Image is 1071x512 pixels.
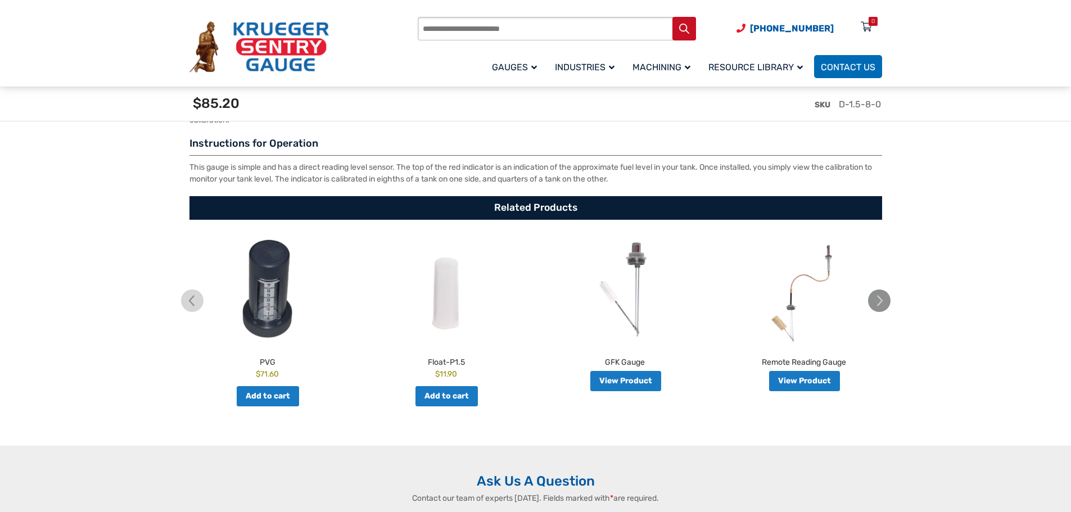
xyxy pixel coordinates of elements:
img: chevron-left.svg [181,289,204,312]
span: $ [435,369,440,378]
span: Industries [555,62,614,73]
a: Machining [626,53,702,80]
h2: GFK Gauge [539,352,712,368]
h2: Float-P1.5 [360,352,533,368]
div: 0 [871,17,875,26]
a: Read more about “GFK Gauge” [590,371,661,391]
img: Remote Reading Gauge [717,237,891,343]
h2: Ask Us A Question [189,473,882,490]
a: Add to cart: “Float-P1.5” [415,386,478,406]
a: Phone Number (920) 434-8860 [736,21,834,35]
span: [PHONE_NUMBER] [750,23,834,34]
span: Contact Us [821,62,875,73]
h2: PVG [181,352,354,368]
h3: Instructions for Operation [189,137,882,156]
a: Industries [548,53,626,80]
img: Float-P1.5 [360,237,533,343]
a: Gauges [485,53,548,80]
p: Contact our team of experts [DATE]. Fields marked with are required. [353,492,718,504]
a: GFK Gauge [539,237,712,368]
img: PVG [181,237,354,343]
span: Resource Library [708,62,803,73]
a: PVG $71.60 [181,237,354,380]
a: Resource Library [702,53,814,80]
a: Float-P1.5 $11.90 [360,237,533,380]
p: This gauge is simple and has a direct reading level sensor. The top of the red indicator is an in... [189,161,882,185]
h2: Related Products [189,196,882,220]
span: $ [256,369,260,378]
a: Read more about “Remote Reading Gauge” [769,371,840,391]
a: Add to cart: “PVG” [237,386,299,406]
img: Krueger Sentry Gauge [189,21,329,73]
span: Gauges [492,62,537,73]
bdi: 11.90 [435,369,457,378]
a: Contact Us [814,55,882,78]
bdi: 71.60 [256,369,279,378]
span: SKU [815,100,830,110]
img: chevron-right.svg [868,289,891,312]
img: GFK Gauge [539,237,712,343]
a: Remote Reading Gauge [717,237,891,368]
h2: Remote Reading Gauge [717,352,891,368]
span: Machining [632,62,690,73]
span: D-1.5-8-0 [839,99,881,110]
